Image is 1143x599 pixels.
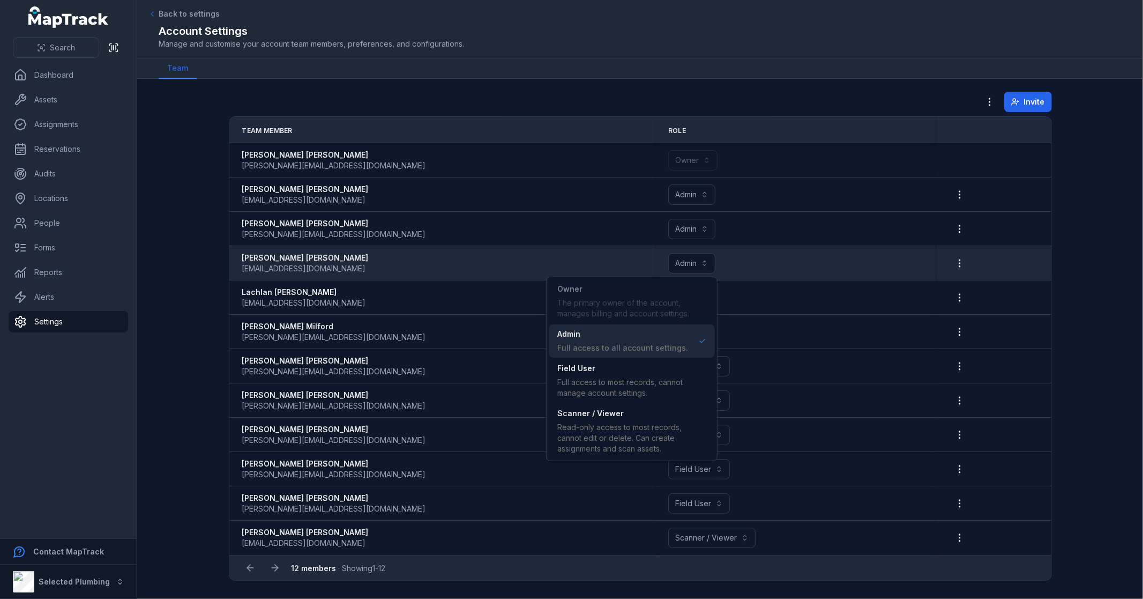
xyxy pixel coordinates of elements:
div: Field User [557,363,706,374]
div: Admin [557,329,688,339]
div: Full access to most records, cannot manage account settings. [557,377,706,398]
button: Admin [668,253,715,273]
div: The primary owner of the account, manages billing and account settings. [557,298,706,319]
div: Scanner / Viewer [557,408,706,419]
div: Read-only access to most records, cannot edit or delete. Can create assignments and scan assets. [557,422,706,454]
div: Owner [557,284,706,294]
div: Admin [546,277,718,461]
div: Full access to all account settings. [557,343,688,353]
